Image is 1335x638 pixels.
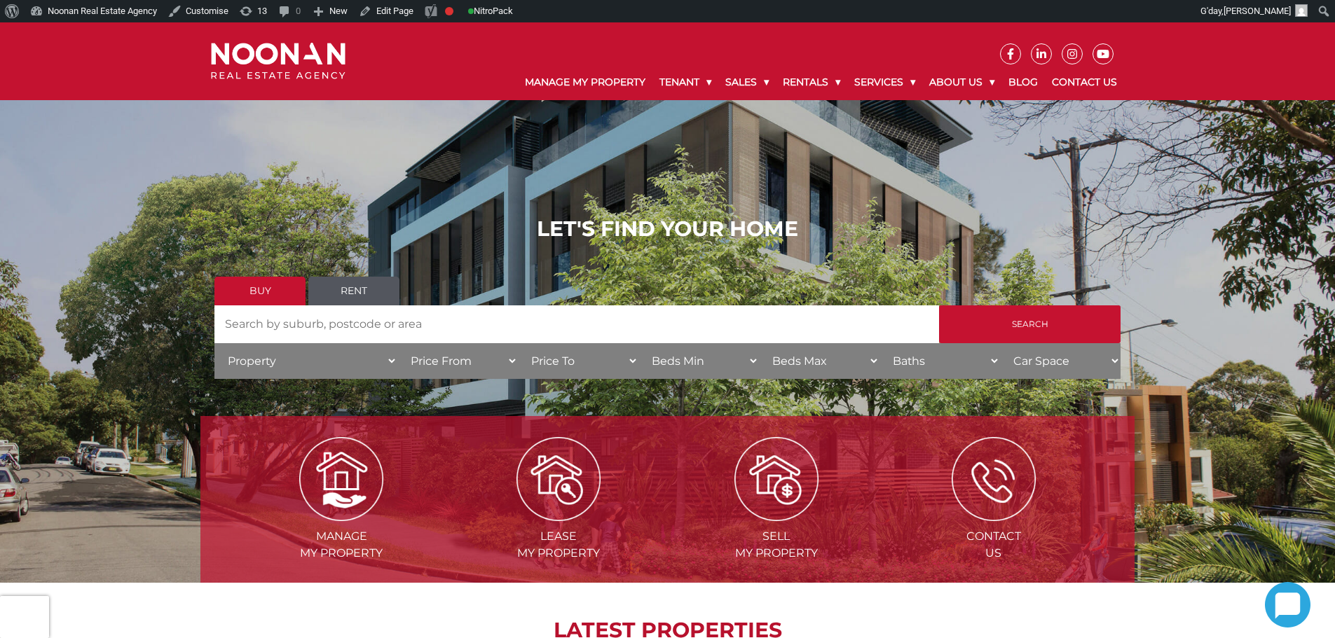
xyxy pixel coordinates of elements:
[234,471,449,560] a: Managemy Property
[669,471,884,560] a: Sellmy Property
[214,277,306,305] a: Buy
[234,528,449,562] span: Manage my Property
[214,305,939,343] input: Search by suburb, postcode or area
[1224,6,1291,16] span: [PERSON_NAME]
[718,64,776,100] a: Sales
[886,471,1101,560] a: ContactUs
[451,471,666,560] a: Leasemy Property
[214,216,1121,242] h1: LET'S FIND YOUR HOME
[308,277,399,305] a: Rent
[952,437,1036,521] img: ICONS
[776,64,847,100] a: Rentals
[516,437,601,521] img: Lease my property
[299,437,383,521] img: Manage my Property
[211,43,345,80] img: Noonan Real Estate Agency
[445,7,453,15] div: Focus keyphrase not set
[886,528,1101,562] span: Contact Us
[1045,64,1124,100] a: Contact Us
[1001,64,1045,100] a: Blog
[922,64,1001,100] a: About Us
[847,64,922,100] a: Services
[652,64,718,100] a: Tenant
[669,528,884,562] span: Sell my Property
[518,64,652,100] a: Manage My Property
[939,305,1121,343] input: Search
[451,528,666,562] span: Lease my Property
[734,437,819,521] img: Sell my property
